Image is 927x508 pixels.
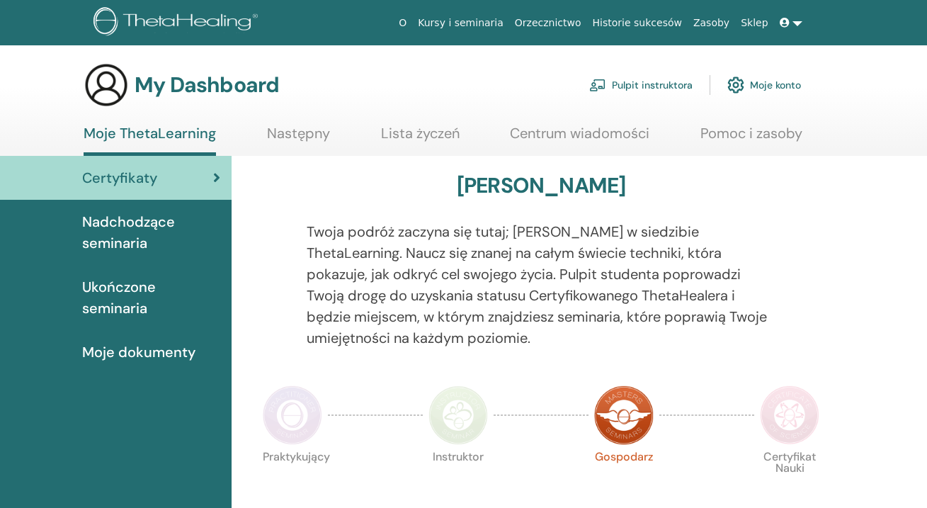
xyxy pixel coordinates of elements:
[267,125,330,152] a: Następny
[82,211,220,254] span: Nadchodzące seminaria
[412,10,509,36] a: Kursy i seminaria
[760,385,819,445] img: Certificate of Science
[727,73,744,97] img: cog.svg
[82,167,157,188] span: Certyfikaty
[84,62,129,108] img: generic-user-icon.jpg
[381,125,460,152] a: Lista życzeń
[594,385,654,445] img: Master
[700,125,802,152] a: Pomoc i zasoby
[510,125,649,152] a: Centrum wiadomości
[589,79,606,91] img: chalkboard-teacher.svg
[82,342,195,363] span: Moje dokumenty
[428,385,488,445] img: Instructor
[735,10,773,36] a: Sklep
[307,221,776,349] p: Twoja podróż zaczyna się tutaj; [PERSON_NAME] w siedzibie ThetaLearning. Naucz się znanej na cały...
[82,276,220,319] span: Ukończone seminaria
[93,7,263,39] img: logo.png
[589,69,693,101] a: Pulpit instruktora
[263,385,322,445] img: Practitioner
[135,72,279,98] h3: My Dashboard
[509,10,587,36] a: Orzecznictwo
[688,10,735,36] a: Zasoby
[587,10,688,36] a: Historie sukcesów
[457,173,626,198] h3: [PERSON_NAME]
[393,10,412,36] a: O
[84,125,216,156] a: Moje ThetaLearning
[727,69,801,101] a: Moje konto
